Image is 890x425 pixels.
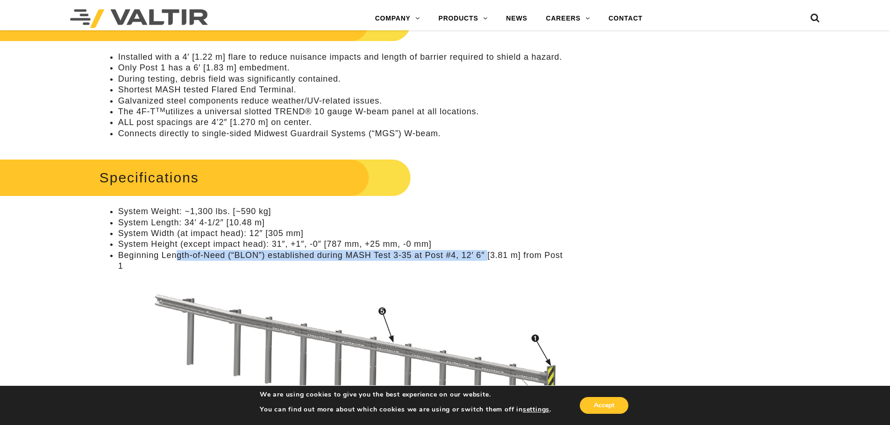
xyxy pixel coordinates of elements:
[118,206,568,217] li: System Weight: ~1,300 lbs. [~590 kg]
[118,106,568,117] li: The 4F-T utilizes a universal slotted TREND® 10 gauge W-beam panel at all locations.
[70,9,208,28] img: Valtir
[118,250,568,272] li: Beginning Length-of-Need (“BLON”) established during MASH Test 3-35 at Post #4, 12′ 6″ [3.81 m] f...
[118,52,568,63] li: Installed with a 4′ [1.22 m] flare to reduce nuisance impacts and length of barrier required to s...
[118,239,568,250] li: System Height (except impact head): 31″, +1″, -0″ [787 mm, +25 mm, -0 mm]
[118,84,568,95] li: Shortest MASH tested Flared End Terminal.
[523,405,549,414] button: settings
[366,9,429,28] a: COMPANY
[537,9,599,28] a: CAREERS
[118,228,568,239] li: System Width (at impact head): 12″ [305 mm]
[429,9,497,28] a: PRODUCTS
[118,74,568,84] li: During testing, debris field was significantly contained.
[260,390,551,399] p: We are using cookies to give you the best experience on our website.
[118,117,568,128] li: ALL post spacings are 4’2″ [1.270 m] on center.
[118,63,568,73] li: Only Post 1 has a 6′ [1.83 m] embedment.
[497,9,536,28] a: NEWS
[580,397,628,414] button: Accept
[260,405,551,414] p: You can find out more about which cookies we are using or switch them off in .
[599,9,652,28] a: CONTACT
[118,128,568,139] li: Connects directly to single-sided Midwest Guardrail Systems (“MGS”) W-beam.
[118,96,568,106] li: Galvanized steel components reduce weather/UV-related issues.
[156,106,165,113] sup: TM
[118,217,568,228] li: System Length: 34′ 4-1/2″ [10.48 m]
